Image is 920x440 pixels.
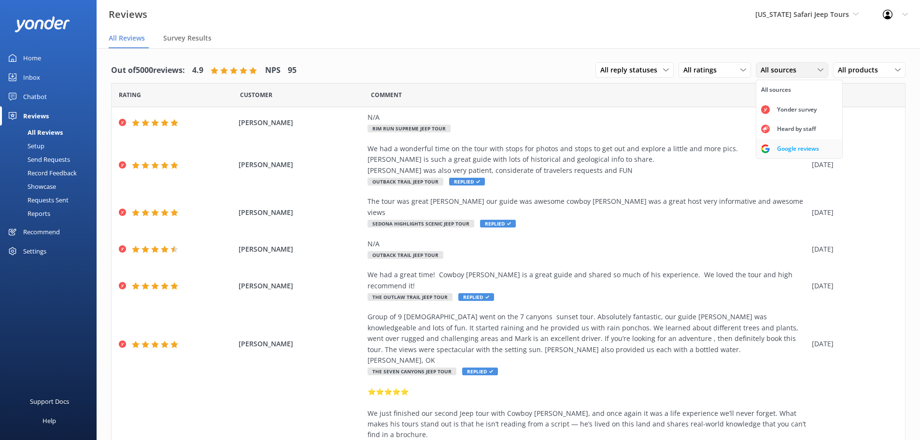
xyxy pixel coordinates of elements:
[6,126,63,139] div: All Reviews
[761,85,791,95] div: All sources
[119,90,141,99] span: Date
[23,241,46,261] div: Settings
[42,411,56,430] div: Help
[368,125,451,132] span: Rim Run Supreme Jeep Tour
[449,178,485,185] span: Replied
[192,64,203,77] h4: 4.9
[368,178,443,185] span: Outback Trail Jeep Tour
[812,159,893,170] div: [DATE]
[23,222,60,241] div: Recommend
[371,90,402,99] span: Question
[458,293,494,301] span: Replied
[755,10,849,19] span: [US_STATE] Safari Jeep Tours
[368,312,807,366] div: Group of 9 [DEMOGRAPHIC_DATA] went on the 7 canyons sunset tour. Absolutely fantastic, our guide ...
[368,239,807,249] div: N/A
[368,196,807,218] div: The tour was great [PERSON_NAME] our guide was awesome cowboy [PERSON_NAME] was a great host very...
[368,143,807,176] div: We had a wonderful time on the tour with stops for photos and stops to get out and explore a litt...
[30,392,69,411] div: Support Docs
[683,65,722,75] span: All ratings
[239,339,363,349] span: [PERSON_NAME]
[23,106,49,126] div: Reviews
[23,48,41,68] div: Home
[239,117,363,128] span: [PERSON_NAME]
[6,193,97,207] a: Requests Sent
[600,65,663,75] span: All reply statuses
[6,166,97,180] a: Record Feedback
[812,117,893,128] div: [DATE]
[163,33,212,43] span: Survey Results
[6,166,77,180] div: Record Feedback
[812,281,893,291] div: [DATE]
[265,64,281,77] h4: NPS
[770,105,824,114] div: Yonder survey
[368,293,453,301] span: The Outlaw Trail Jeep Tour
[368,270,807,291] div: We had a great time! Cowboy [PERSON_NAME] is a great guide and shared so much of his experience. ...
[6,139,44,153] div: Setup
[770,144,826,154] div: Google reviews
[6,139,97,153] a: Setup
[6,207,50,220] div: Reports
[23,68,40,87] div: Inbox
[812,207,893,218] div: [DATE]
[239,244,363,255] span: [PERSON_NAME]
[14,16,70,32] img: yonder-white-logo.png
[109,33,145,43] span: All Reviews
[6,193,69,207] div: Requests Sent
[812,339,893,349] div: [DATE]
[812,244,893,255] div: [DATE]
[368,112,807,123] div: N/A
[838,65,884,75] span: All products
[109,7,147,22] h3: Reviews
[111,64,185,77] h4: Out of 5000 reviews:
[6,180,97,193] a: Showcase
[462,368,498,375] span: Replied
[368,251,443,259] span: Outback Trail Jeep Tour
[6,153,70,166] div: Send Requests
[6,153,97,166] a: Send Requests
[6,180,56,193] div: Showcase
[368,368,456,375] span: The Seven Canyons Jeep Tour
[288,64,297,77] h4: 95
[770,124,823,134] div: Heard by staff
[761,65,802,75] span: All sources
[240,90,272,99] span: Date
[239,281,363,291] span: [PERSON_NAME]
[480,220,516,227] span: Replied
[6,126,97,139] a: All Reviews
[368,220,474,227] span: Sedona Highlights Scenic Jeep Tour
[23,87,47,106] div: Chatbot
[6,207,97,220] a: Reports
[239,159,363,170] span: [PERSON_NAME]
[239,207,363,218] span: [PERSON_NAME]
